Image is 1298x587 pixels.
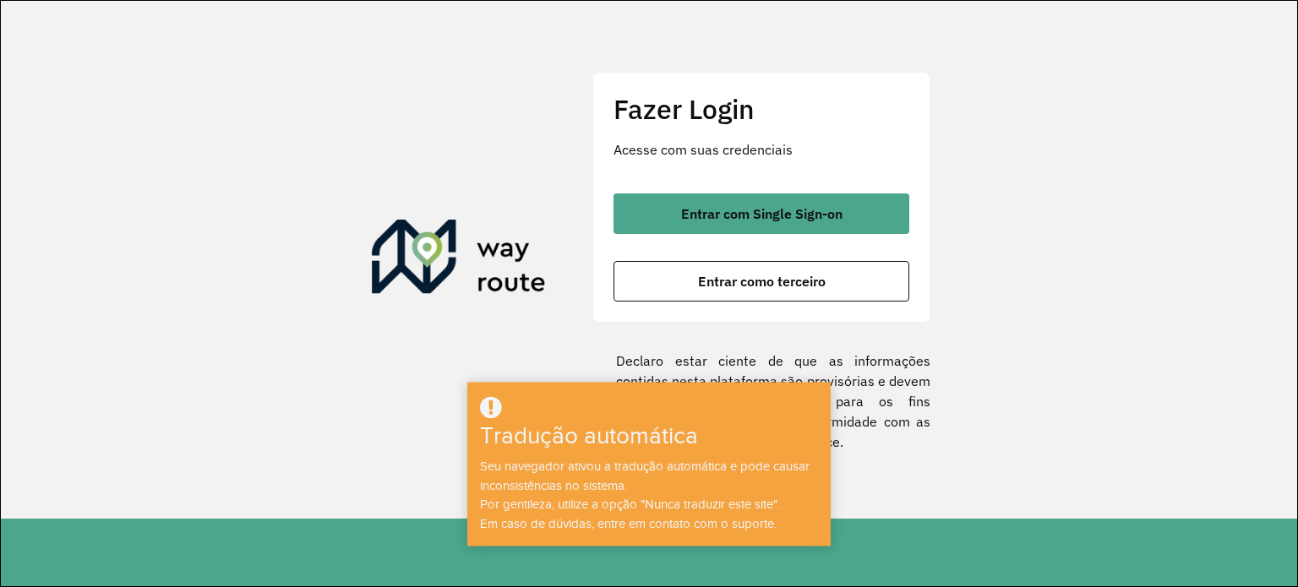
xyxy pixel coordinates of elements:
[614,261,909,302] button: botão
[372,220,546,301] img: Roteirizador AmbevTech
[681,205,843,222] font: Entrar com Single Sign-on
[614,91,755,127] font: Fazer Login
[698,273,826,290] font: Entrar como terceiro
[480,517,777,530] font: Em caso de dúvidas, entre em contato com o suporte.
[614,193,909,234] button: botão
[614,141,793,158] font: Acesse com suas credenciais
[480,497,780,511] font: Por gentileza, utilize a opção "Nunca traduzir este site".
[616,352,930,450] font: Declaro estar ciente de que as informações contidas nesta plataforma são provisórias e devem ser ...
[480,459,810,492] font: Seu navegador ativou a tradução automática e pode causar inconsistências no sistema.
[480,423,698,449] font: Tradução automática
